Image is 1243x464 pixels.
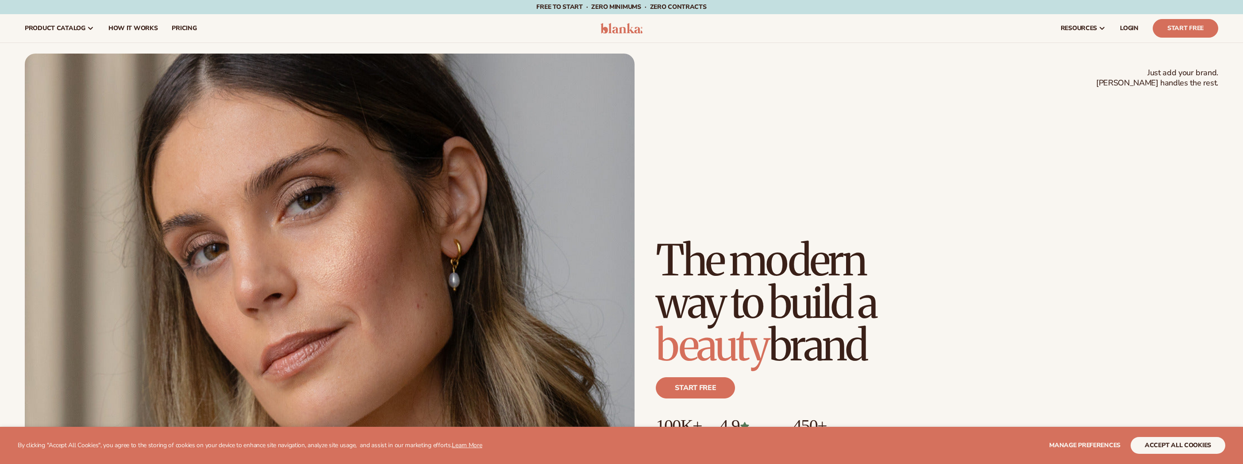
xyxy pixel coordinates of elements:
[1120,25,1139,32] span: LOGIN
[656,377,735,398] a: Start free
[656,239,939,367] h1: The modern way to build a brand
[536,3,706,11] span: Free to start · ZERO minimums · ZERO contracts
[720,416,775,436] p: 4.9
[1096,68,1218,89] span: Just add your brand. [PERSON_NAME] handles the rest.
[600,23,643,34] img: logo
[165,14,204,43] a: pricing
[1113,14,1146,43] a: LOGIN
[1153,19,1218,38] a: Start Free
[656,319,768,372] span: beauty
[1054,14,1113,43] a: resources
[101,14,165,43] a: How It Works
[656,416,701,436] p: 100K+
[1061,25,1097,32] span: resources
[108,25,158,32] span: How It Works
[25,25,85,32] span: product catalog
[452,441,482,449] a: Learn More
[172,25,196,32] span: pricing
[18,442,482,449] p: By clicking "Accept All Cookies", you agree to the storing of cookies on your device to enhance s...
[1131,437,1225,454] button: accept all cookies
[18,14,101,43] a: product catalog
[1049,437,1120,454] button: Manage preferences
[1049,441,1120,449] span: Manage preferences
[793,416,860,436] p: 450+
